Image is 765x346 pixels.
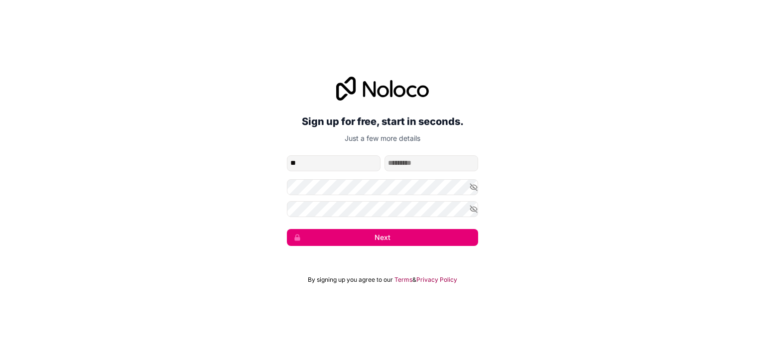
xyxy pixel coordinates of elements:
[394,276,412,284] a: Terms
[287,201,478,217] input: Confirm password
[287,229,478,246] button: Next
[412,276,416,284] span: &
[287,133,478,143] p: Just a few more details
[287,155,381,171] input: given-name
[416,276,457,284] a: Privacy Policy
[287,113,478,130] h2: Sign up for free, start in seconds.
[287,179,478,195] input: Password
[384,155,478,171] input: family-name
[308,276,393,284] span: By signing up you agree to our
